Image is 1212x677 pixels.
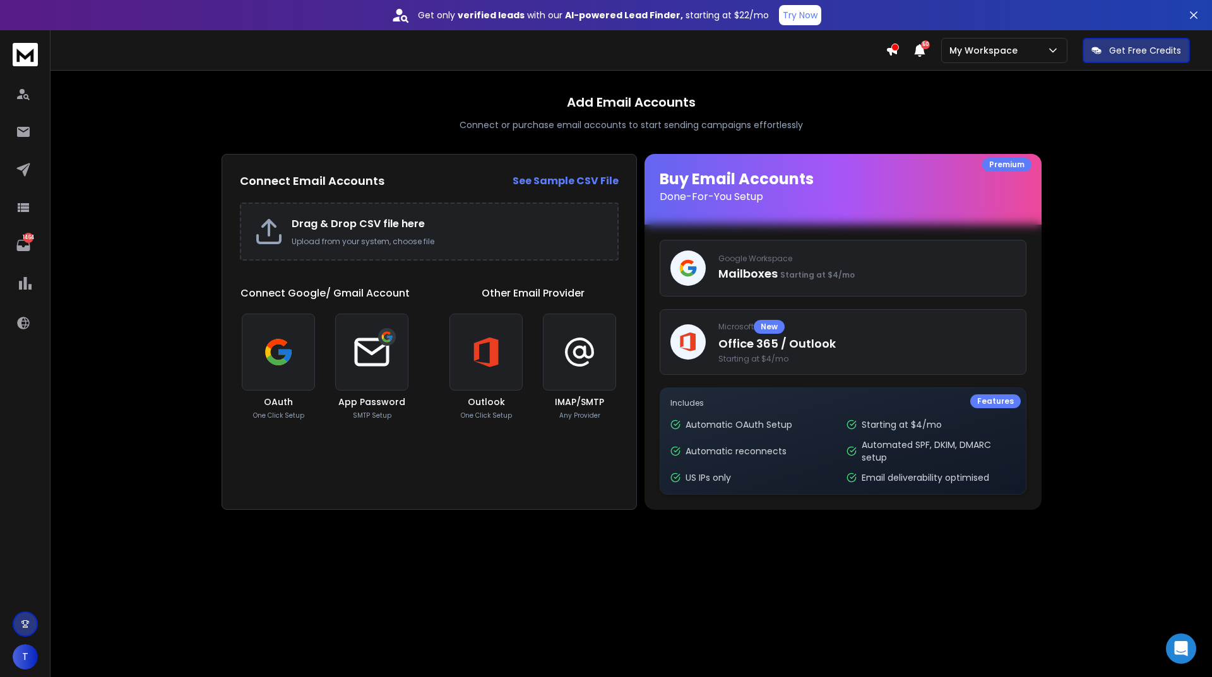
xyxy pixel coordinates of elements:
button: T [13,644,38,669]
a: 1464 [11,233,36,258]
div: Open Intercom Messenger [1166,633,1196,664]
button: Get Free Credits [1083,38,1190,63]
h2: Drag & Drop CSV file here [292,216,605,232]
p: One Click Setup [253,411,304,420]
p: Mailboxes [718,265,1016,283]
p: 1464 [23,233,33,243]
p: Includes [670,398,1016,408]
strong: verified leads [458,9,525,21]
div: Premium [982,158,1031,172]
h3: Outlook [468,396,505,408]
p: Starting at $4/mo [862,418,942,431]
p: Google Workspace [718,254,1016,264]
strong: See Sample CSV File [513,174,619,188]
p: My Workspace [949,44,1023,57]
p: Connect or purchase email accounts to start sending campaigns effortlessly [460,119,803,131]
p: Microsoft [718,320,1016,334]
h3: IMAP/SMTP [555,396,604,408]
span: Starting at $4/mo [780,269,855,280]
div: New [754,320,785,334]
p: Get Free Credits [1109,44,1181,57]
p: Automatic reconnects [686,445,787,457]
strong: AI-powered Lead Finder, [565,9,683,21]
p: Any Provider [559,411,600,420]
img: logo [13,43,38,66]
p: Upload from your system, choose file [292,237,605,247]
p: Email deliverability optimised [862,471,989,484]
h1: Other Email Provider [482,286,585,301]
p: Done-For-You Setup [660,189,1026,204]
h1: Connect Google/ Gmail Account [241,286,410,301]
h1: Add Email Accounts [567,93,696,111]
h3: App Password [338,396,405,408]
p: One Click Setup [461,411,512,420]
span: Starting at $4/mo [718,354,1016,364]
p: Automatic OAuth Setup [686,418,792,431]
h2: Connect Email Accounts [240,172,384,190]
p: Automated SPF, DKIM, DMARC setup [862,439,1015,464]
p: Try Now [783,9,817,21]
div: Features [970,394,1021,408]
span: 50 [921,40,930,49]
p: SMTP Setup [353,411,391,420]
p: Office 365 / Outlook [718,335,1016,353]
p: US IPs only [686,471,731,484]
h1: Buy Email Accounts [660,169,1026,204]
p: Get only with our starting at $22/mo [418,9,769,21]
button: Try Now [779,5,821,25]
a: See Sample CSV File [513,174,619,189]
h3: OAuth [264,396,293,408]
